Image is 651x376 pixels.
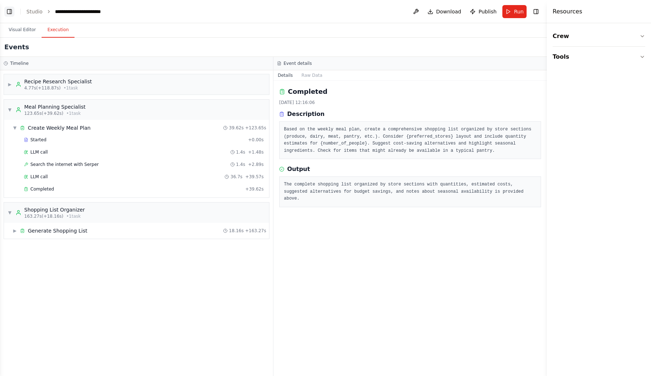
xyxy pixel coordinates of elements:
[236,162,245,167] span: 1.4s
[553,47,645,67] button: Tools
[248,137,264,143] span: + 0.00s
[24,85,61,91] span: 4.77s (+118.87s)
[297,70,327,80] button: Raw Data
[284,181,536,202] pre: The complete shopping list organized by store sections with quantities, estimated costs, suggeste...
[273,70,297,80] button: Details
[478,8,497,15] span: Publish
[13,228,17,234] span: ▶
[30,162,99,167] span: Search the internet with Serper
[229,125,244,131] span: 39.62s
[24,103,85,110] div: Meal Planning Specialist
[284,60,312,66] h3: Event details
[467,5,499,18] button: Publish
[28,227,88,234] div: Generate Shopping List
[245,186,264,192] span: + 39.62s
[531,7,541,17] button: Hide right sidebar
[553,7,582,16] h4: Resources
[30,149,48,155] span: LLM call
[245,174,264,180] span: + 39.57s
[8,82,12,87] span: ▶
[245,125,266,131] span: + 123.65s
[288,87,327,97] h2: Completed
[4,7,14,17] button: Show left sidebar
[248,149,264,155] span: + 1.48s
[42,22,75,38] button: Execution
[28,124,90,131] div: Create Weekly Meal Plan
[425,5,464,18] button: Download
[248,162,264,167] span: + 2.89s
[245,228,266,234] span: + 163.27s
[66,213,81,219] span: • 1 task
[13,125,17,131] span: ▼
[30,137,46,143] span: Started
[26,8,120,15] nav: breadcrumb
[287,110,324,118] h3: Description
[24,78,92,85] div: Recipe Research Specialist
[8,107,12,113] span: ▼
[24,206,85,213] div: Shopping List Organizer
[553,26,645,46] button: Crew
[8,210,12,216] span: ▼
[24,110,63,116] span: 123.65s (+39.62s)
[30,174,48,180] span: LLM call
[436,8,461,15] span: Download
[230,174,242,180] span: 36.7s
[279,100,541,105] div: [DATE] 12:16:06
[26,9,43,14] a: Studio
[10,60,29,66] h3: Timeline
[502,5,527,18] button: Run
[64,85,78,91] span: • 1 task
[236,149,245,155] span: 1.4s
[284,126,536,154] pre: Based on the weekly meal plan, create a comprehensive shopping list organized by store sections (...
[287,165,310,174] h3: Output
[30,186,54,192] span: Completed
[514,8,524,15] span: Run
[4,42,29,52] h2: Events
[229,228,244,234] span: 18.16s
[66,110,81,116] span: • 1 task
[24,213,63,219] span: 163.27s (+18.16s)
[3,22,42,38] button: Visual Editor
